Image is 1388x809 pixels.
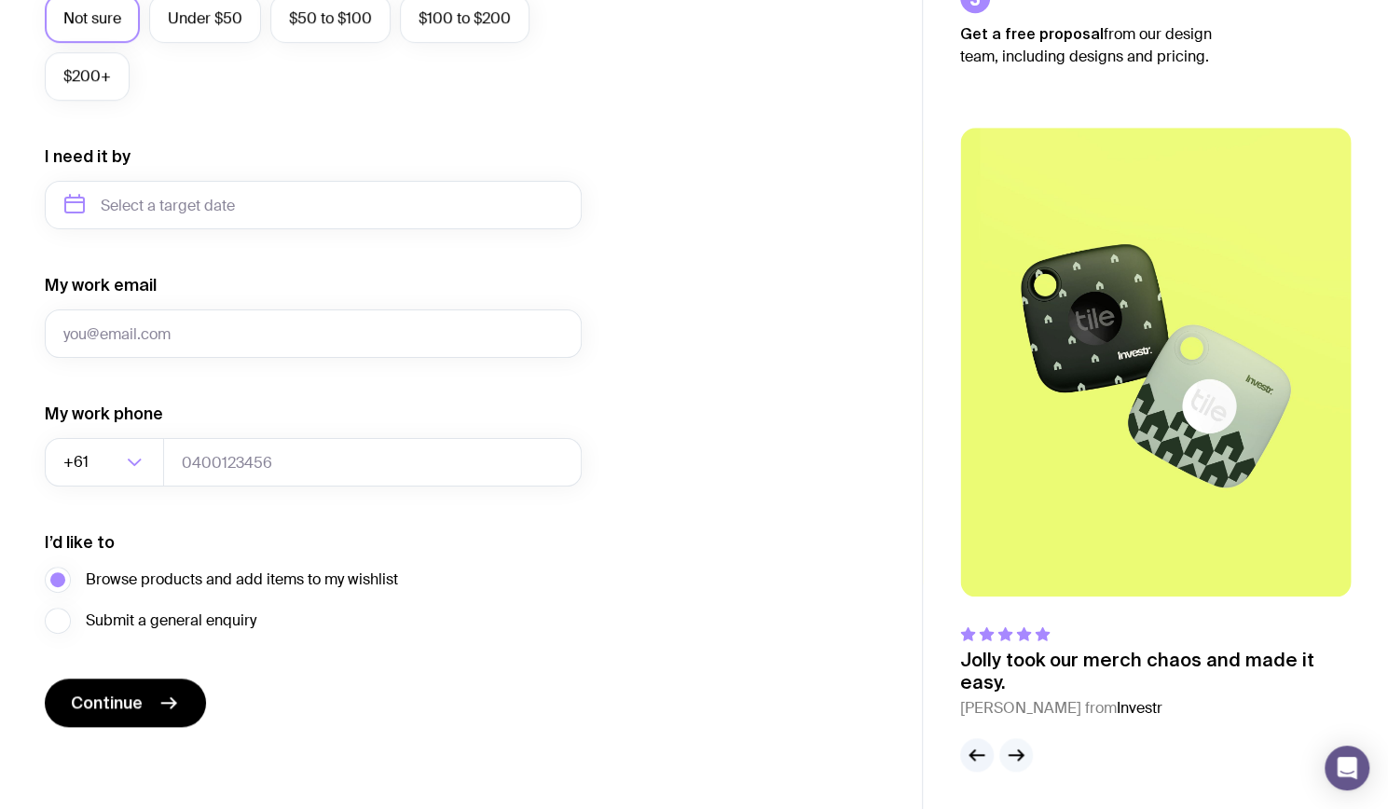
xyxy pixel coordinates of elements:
[45,403,163,425] label: My work phone
[45,438,164,487] div: Search for option
[163,438,582,487] input: 0400123456
[960,25,1104,42] strong: Get a free proposal
[45,52,130,101] label: $200+
[1117,698,1162,718] span: Investr
[45,145,131,168] label: I need it by
[45,309,582,358] input: you@email.com
[45,679,206,727] button: Continue
[71,692,143,714] span: Continue
[92,438,121,487] input: Search for option
[86,610,256,632] span: Submit a general enquiry
[45,274,157,296] label: My work email
[960,22,1240,68] p: from our design team, including designs and pricing.
[960,649,1351,693] p: Jolly took our merch chaos and made it easy.
[63,438,92,487] span: +61
[86,569,398,591] span: Browse products and add items to my wishlist
[1325,746,1369,790] div: Open Intercom Messenger
[45,531,115,554] label: I’d like to
[960,697,1351,720] cite: [PERSON_NAME] from
[45,181,582,229] input: Select a target date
